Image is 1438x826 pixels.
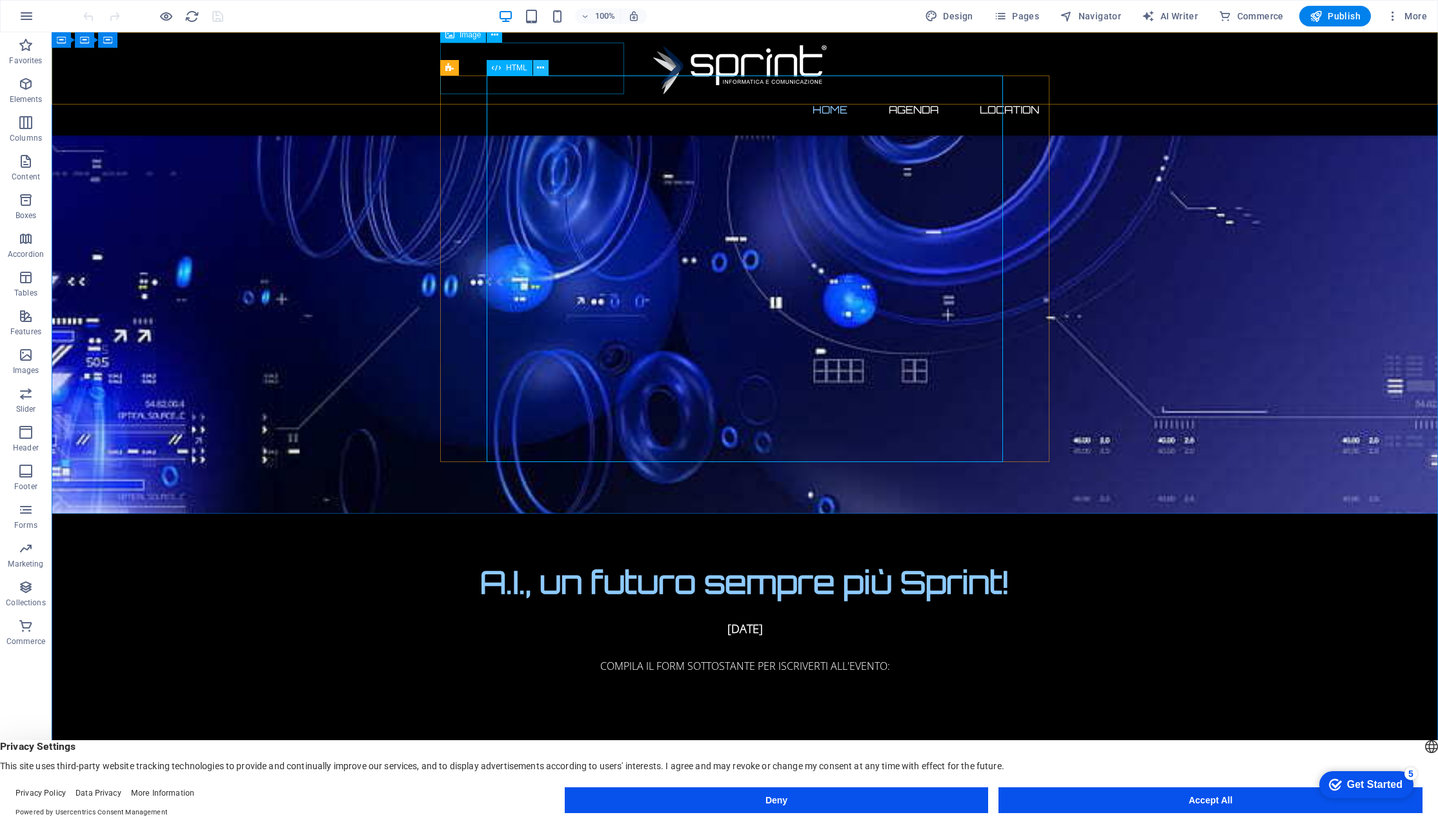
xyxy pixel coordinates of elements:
[184,8,199,24] button: reload
[506,64,527,72] span: HTML
[14,288,37,298] p: Tables
[8,249,44,259] p: Accordion
[628,10,640,22] i: On resize automatically adjust zoom level to fit chosen device.
[1142,10,1198,23] span: AI Writer
[1060,10,1121,23] span: Navigator
[6,636,45,647] p: Commerce
[158,8,174,24] button: Click here to leave preview mode and continue editing
[8,559,43,569] p: Marketing
[594,8,615,24] h6: 100%
[13,365,39,376] p: Images
[10,133,42,143] p: Columns
[920,6,978,26] div: Design (Ctrl+Alt+Y)
[994,10,1039,23] span: Pages
[10,6,105,34] div: Get Started 5 items remaining, 0% complete
[185,9,199,24] i: Reload page
[575,8,621,24] button: 100%
[14,520,37,530] p: Forms
[1299,6,1371,26] button: Publish
[38,14,94,26] div: Get Started
[920,6,978,26] button: Design
[16,404,36,414] p: Slider
[10,327,41,337] p: Features
[1213,6,1289,26] button: Commerce
[1137,6,1203,26] button: AI Writer
[925,10,973,23] span: Design
[1381,6,1432,26] button: More
[13,443,39,453] p: Header
[9,55,42,66] p: Favorites
[15,210,37,221] p: Boxes
[14,481,37,492] p: Footer
[12,172,40,182] p: Content
[1310,10,1361,23] span: Publish
[460,31,481,39] span: Image
[96,3,108,15] div: 5
[1386,10,1427,23] span: More
[6,598,45,608] p: Collections
[1055,6,1126,26] button: Navigator
[989,6,1044,26] button: Pages
[1219,10,1284,23] span: Commerce
[10,94,43,105] p: Elements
